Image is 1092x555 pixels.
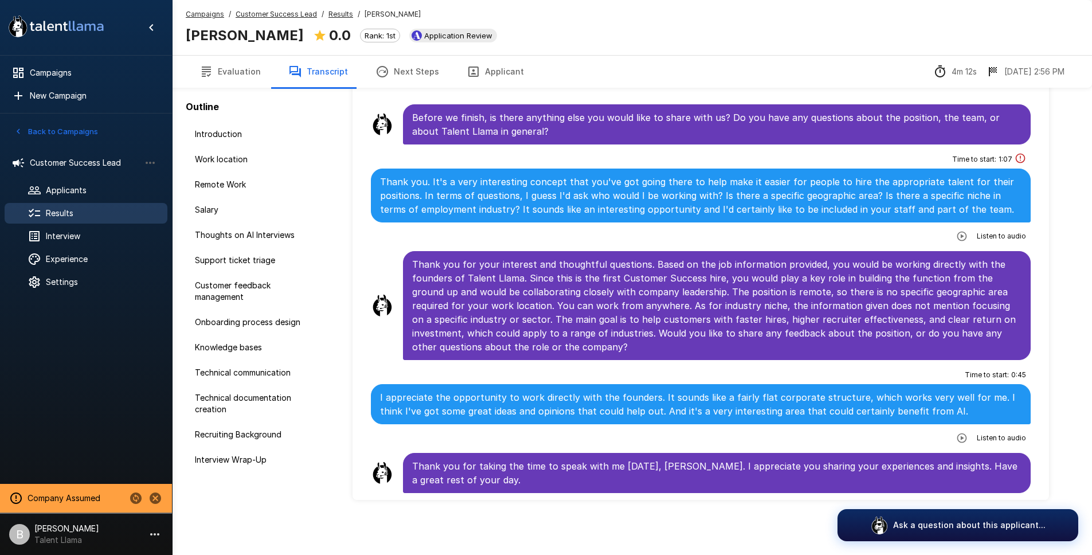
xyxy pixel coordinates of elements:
span: Rank: 1st [361,31,400,40]
u: Results [328,10,353,18]
span: Support ticket triage [195,255,310,266]
span: Knowledge bases [195,342,310,353]
u: Customer Success Lead [236,10,317,18]
p: Ask a question about this applicant... [893,519,1046,531]
span: [PERSON_NAME] [365,9,421,20]
div: Interview Wrap-Up [186,450,319,470]
img: ashbyhq_logo.jpeg [412,30,422,41]
span: 0 : 45 [1011,369,1026,381]
button: Ask a question about this applicant... [837,509,1078,541]
span: Thoughts on AI Interviews [195,229,310,241]
span: Technical documentation creation [195,392,310,415]
p: Thank you. It's a very interesting concept that you've got going there to help make it easier for... [380,175,1022,216]
button: Transcript [275,56,362,88]
span: Salary [195,204,310,216]
div: Remote Work [186,174,319,195]
p: I appreciate the opportunity to work directly with the founders. It sounds like a fairly flat cor... [380,390,1022,418]
span: Time to start : [952,154,996,165]
p: Thank you for your interest and thoughtful questions. Based on the job information provided, you ... [412,257,1022,354]
div: View profile in Ashby [409,29,497,42]
span: Work location [195,154,310,165]
span: Interview Wrap-Up [195,454,310,466]
p: [DATE] 2:56 PM [1004,66,1064,77]
div: Recruiting Background [186,424,319,445]
img: llama_clean.png [371,294,394,317]
div: Work location [186,149,319,170]
u: Campaigns [186,10,224,18]
span: Remote Work [195,179,310,190]
div: Thoughts on AI Interviews [186,225,319,245]
div: Knowledge bases [186,337,319,358]
span: Introduction [195,128,310,140]
button: Evaluation [186,56,275,88]
div: Technical communication [186,362,319,383]
div: Salary [186,200,319,220]
button: Applicant [453,56,538,88]
button: Next Steps [362,56,453,88]
span: Application Review [420,31,497,40]
span: Listen to audio [977,230,1026,242]
span: Technical communication [195,367,310,378]
span: Listen to audio [977,432,1026,444]
b: [PERSON_NAME] [186,27,304,44]
div: The time between starting and completing the interview [933,65,977,79]
b: Outline [186,101,219,112]
span: / [229,9,231,20]
span: Onboarding process design [195,316,310,328]
p: 4m 12s [952,66,977,77]
img: llama_clean.png [371,113,394,136]
div: Technical documentation creation [186,388,319,420]
div: Customer feedback management [186,275,319,307]
span: / [322,9,324,20]
img: logo_glasses@2x.png [870,516,889,534]
span: / [358,9,360,20]
div: This answer took longer than usual and could be a sign of cheating [1015,153,1026,166]
div: Support ticket triage [186,250,319,271]
img: llama_clean.png [371,462,394,484]
div: Introduction [186,124,319,144]
span: Time to start : [965,369,1009,381]
div: The date and time when the interview was completed [986,65,1064,79]
p: Thank you for taking the time to speak with me [DATE], [PERSON_NAME]. I appreciate you sharing yo... [412,459,1022,487]
span: Customer feedback management [195,280,310,303]
p: Before we finish, is there anything else you would like to share with us? Do you have any questio... [412,111,1022,138]
span: Recruiting Background [195,429,310,440]
span: 1 : 07 [999,154,1012,165]
b: 0.0 [329,27,351,44]
div: Onboarding process design [186,312,319,333]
